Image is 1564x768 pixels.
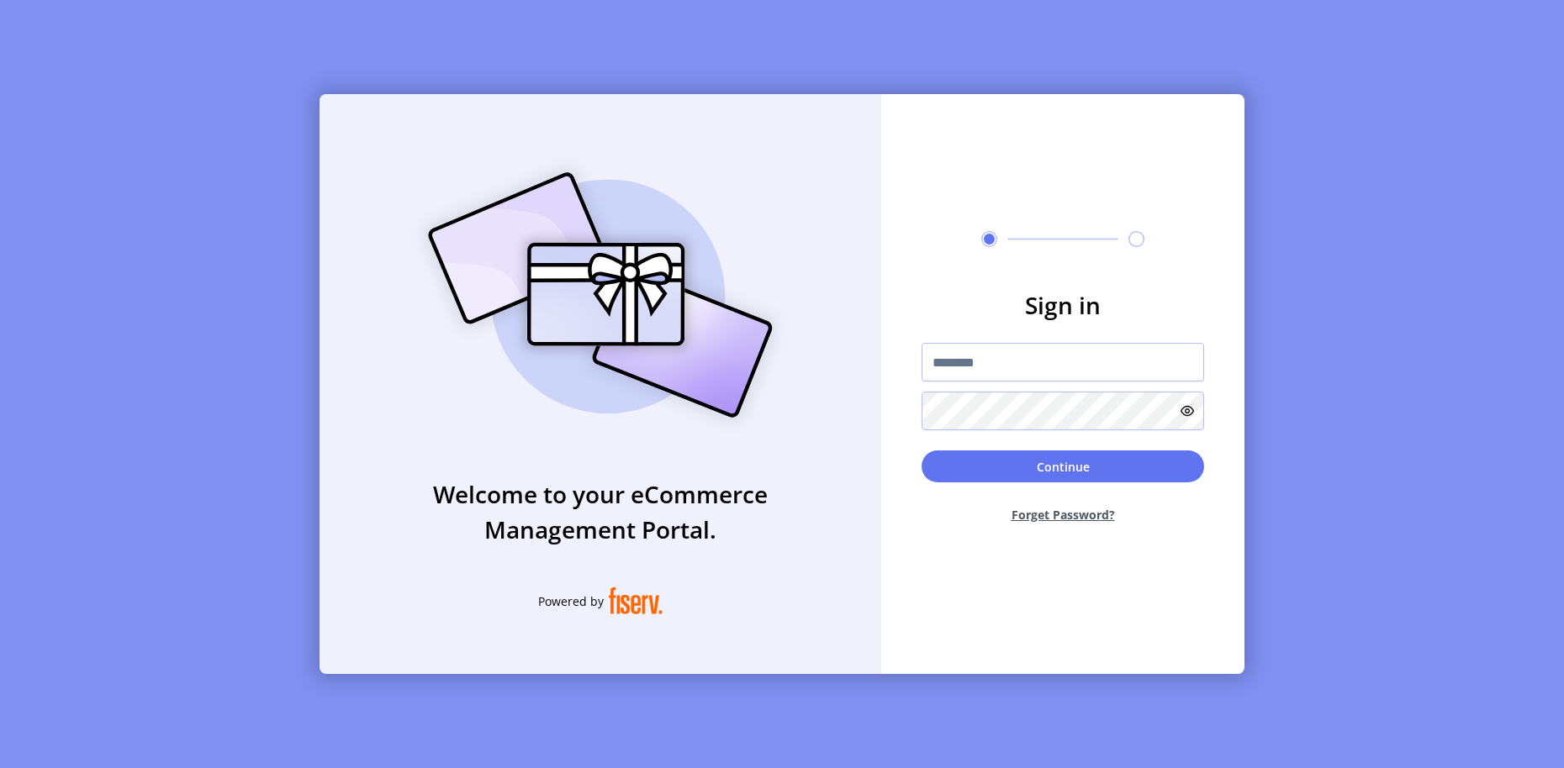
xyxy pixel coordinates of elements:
[922,492,1204,537] button: Forget Password?
[320,476,881,547] h3: Welcome to your eCommerce Management Portal.
[403,154,798,436] img: card_Illustration.svg
[538,592,604,610] span: Powered by
[922,450,1204,482] button: Continue
[922,287,1204,323] h3: Sign in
